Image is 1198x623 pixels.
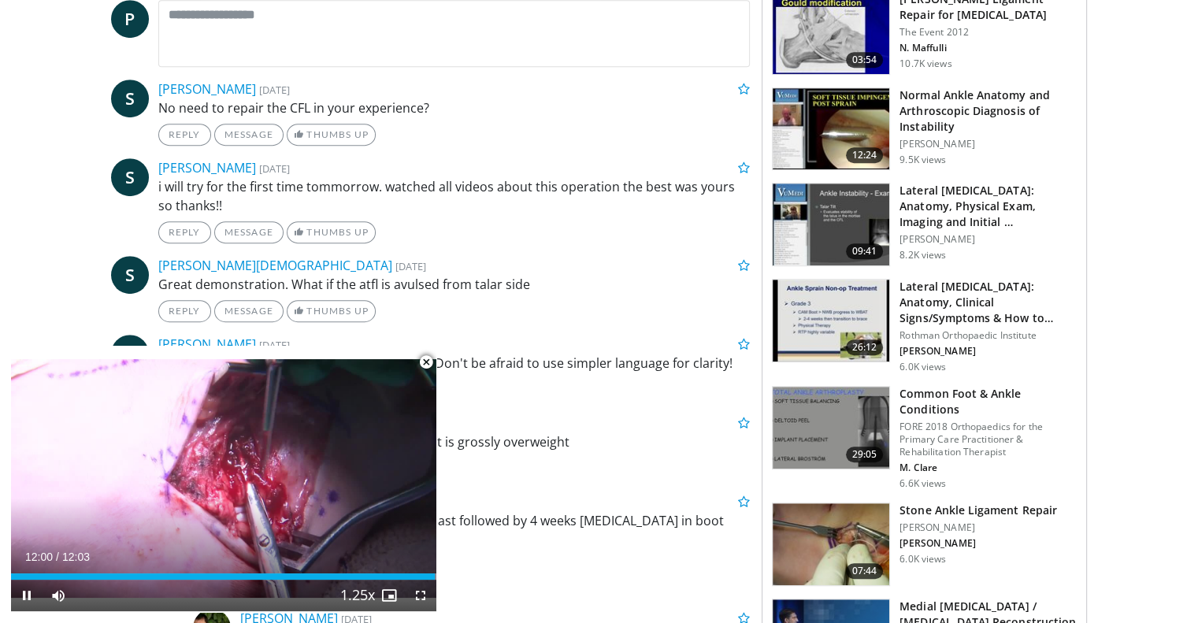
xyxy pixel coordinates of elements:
[158,80,256,98] a: [PERSON_NAME]
[259,161,290,176] small: [DATE]
[111,80,149,117] a: S
[899,386,1077,417] h3: Common Foot & Ankle Conditions
[158,275,751,294] p: Great demonstration. What if the atfl is avulsed from talar side
[342,580,373,611] button: Playback Rate
[773,387,889,469] img: 6ece7218-3b5d-40f5-ae19-d9dd7468f08b.150x105_q85_crop-smart_upscale.jpg
[899,42,1077,54] p: N. Maffulli
[899,87,1077,135] h3: Normal Ankle Anatomy and Arthroscopic Diagnosis of Instability
[11,346,436,612] video-js: Video Player
[899,26,1077,39] p: The Event 2012
[43,580,74,611] button: Mute
[846,563,884,579] span: 07:44
[899,462,1077,474] p: M. Clare
[111,158,149,196] a: S
[158,432,751,451] p: Any extra precautions post. Op. If young patient is grossly overweight
[214,300,284,322] a: Message
[899,138,1077,150] p: [PERSON_NAME]
[199,511,751,568] p: My post op protocol is 4 weeks NWB in cast followed by 4 weeks [MEDICAL_DATA] in boot followed by...
[899,279,1077,326] h3: Lateral [MEDICAL_DATA]: Anatomy, Clinical Signs/Symptoms & How to…
[772,87,1077,171] a: 12:24 Normal Ankle Anatomy and Arthroscopic Diagnosis of Instability [PERSON_NAME] 9.5K views
[111,256,149,294] a: S
[846,243,884,259] span: 09:41
[158,257,392,274] a: [PERSON_NAME][DEMOGRAPHIC_DATA]
[773,184,889,265] img: c2iSbFw6b5_lmbUn4xMDoxOjByO_JhYE.150x105_q85_crop-smart_upscale.jpg
[899,183,1077,230] h3: Lateral [MEDICAL_DATA]: Anatomy, Physical Exam, Imaging and Initial …
[899,421,1077,458] p: FORE 2018 Orthopaedics for the Primary Care Practitioner & Rehabilitation Therapist
[214,221,284,243] a: Message
[846,147,884,163] span: 12:24
[773,280,889,362] img: b9614b73-979d-4b28-9abd-6f23ea361d68.150x105_q85_crop-smart_upscale.jpg
[899,249,946,261] p: 8.2K views
[772,502,1077,586] a: 07:44 Stone Ankle Ligament Repair [PERSON_NAME] [PERSON_NAME] 6.0K views
[214,124,284,146] a: Message
[899,345,1077,358] p: [PERSON_NAME]
[899,57,951,70] p: 10.7K views
[158,354,751,373] p: Great video and review of a classic procedure. Don't be afraid to use simpler language for clarity!
[899,502,1057,518] h3: Stone Ankle Ligament Repair
[395,259,426,273] small: [DATE]
[158,98,751,117] p: No need to repair the CFL in your experience?
[899,477,946,490] p: 6.6K views
[899,553,946,566] p: 6.0K views
[899,154,946,166] p: 9.5K views
[846,339,884,355] span: 26:12
[62,551,90,563] span: 12:03
[410,346,442,379] button: Close
[772,279,1077,373] a: 26:12 Lateral [MEDICAL_DATA]: Anatomy, Clinical Signs/Symptoms & How to… Rothman Orthopaedic Inst...
[158,221,211,243] a: Reply
[259,83,290,97] small: [DATE]
[772,386,1077,490] a: 29:05 Common Foot & Ankle Conditions FORE 2018 Orthopaedics for the Primary Care Practitioner & R...
[111,335,149,373] a: M
[158,300,211,322] a: Reply
[773,503,889,585] img: 5c988a3b-ab12-4801-b86e-0073d8051b9e.150x105_q85_crop-smart_upscale.jpg
[899,329,1077,342] p: Rothman Orthopaedic Institute
[846,447,884,462] span: 29:05
[773,88,889,170] img: d2d0ffc6-e477-4833-9fd7-972f13e241dd.150x105_q85_crop-smart_upscale.jpg
[158,336,256,353] a: [PERSON_NAME]
[772,183,1077,266] a: 09:41 Lateral [MEDICAL_DATA]: Anatomy, Physical Exam, Imaging and Initial … [PERSON_NAME] 8.2K views
[846,52,884,68] span: 03:54
[287,221,376,243] a: Thumbs Up
[287,124,376,146] a: Thumbs Up
[56,551,59,563] span: /
[287,300,376,322] a: Thumbs Up
[11,580,43,611] button: Pause
[25,551,53,563] span: 12:00
[158,124,211,146] a: Reply
[899,537,1057,550] p: [PERSON_NAME]
[899,233,1077,246] p: [PERSON_NAME]
[11,573,436,580] div: Progress Bar
[899,521,1057,534] p: [PERSON_NAME]
[158,177,751,215] p: i will try for the first time tommorrow. watched all videos about this operation the best was you...
[259,338,290,352] small: [DATE]
[373,580,405,611] button: Enable picture-in-picture mode
[899,361,946,373] p: 6.0K views
[158,159,256,176] a: [PERSON_NAME]
[405,580,436,611] button: Fullscreen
